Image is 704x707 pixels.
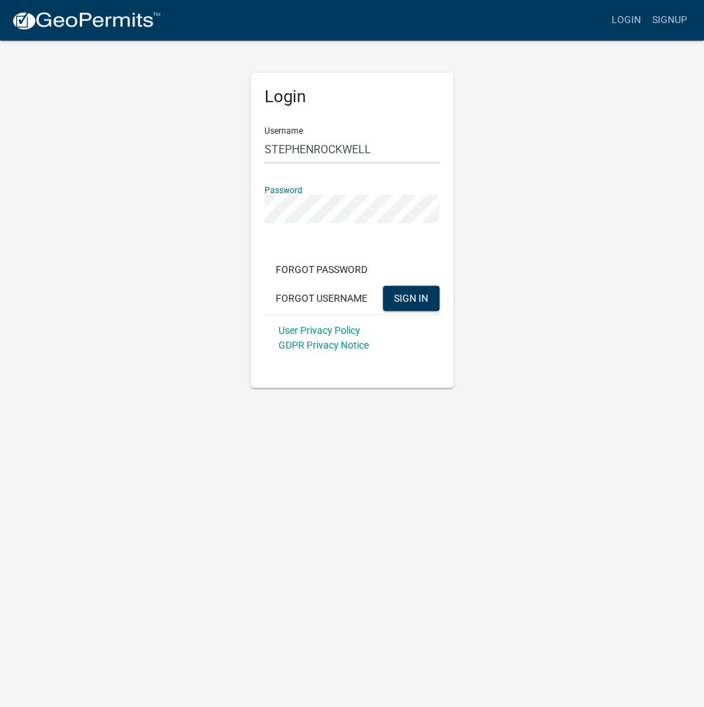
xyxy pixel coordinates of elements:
[265,286,379,311] button: Forgot Username
[265,87,439,107] h5: Login
[383,286,439,311] button: SIGN IN
[606,7,647,34] a: Login
[647,7,693,34] a: Signup
[279,325,360,336] a: User Privacy Policy
[279,339,369,351] a: GDPR Privacy Notice
[265,257,379,282] button: Forgot Password
[394,292,428,303] span: SIGN IN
